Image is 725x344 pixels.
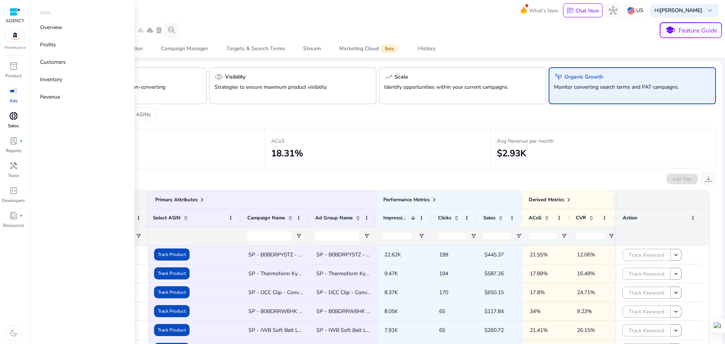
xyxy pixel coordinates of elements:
span: hub [609,6,618,15]
p: $260.72 [484,322,516,338]
span: Action [623,214,637,221]
span: Impressions [383,214,408,221]
p: Ads [9,97,18,104]
p: $445.37 [484,247,516,262]
h2: $2.93K [497,148,710,159]
span: Track Product [158,305,186,317]
p: Reports [6,147,22,154]
button: Open Filter Menu [608,233,614,239]
p: 8.37K [384,285,426,300]
span: dark_mode [9,329,18,338]
button: Track Product [154,324,190,336]
span: Track Keyword [629,247,664,263]
img: amazon.svg [5,31,25,42]
p: Identify opportunities within your current campaigns. [384,83,515,91]
mat-icon: keyboard_arrow_down [673,270,679,277]
p: $117.84 [484,304,516,319]
h5: Visibility [225,74,245,80]
span: donut_small [9,111,18,120]
button: Track Product [154,286,190,298]
span: SP - Thermoform Kydex Sheet - Auto - Close Match - TP [316,270,452,277]
p: Strategies to ensure maximum product visibility. [214,83,345,91]
h5: Scale [395,74,408,80]
button: Open Filter Menu [561,233,567,239]
button: Track Keyword [622,324,671,336]
span: Performance Metrics [383,196,430,203]
span: 170 [439,289,448,296]
span: SP - IWB Soft Belt Loop - Converted 2 - Exact - TP [316,327,439,334]
span: lab_profile [9,136,18,145]
p: 22.62K [384,247,426,262]
span: 9.23% [577,308,592,315]
img: us.svg [627,7,635,14]
span: Track Keyword [629,304,664,319]
span: Clicks [438,214,451,221]
input: Ad Group Name Filter Input [315,231,359,241]
h2: 18.31% [271,148,484,159]
span: download [704,174,713,184]
span: bar_chart [137,26,145,34]
h5: Organic Growth [565,74,603,80]
span: 26.15% [577,327,595,334]
p: Profits [40,41,56,49]
span: 65 [439,308,445,315]
p: Search Terms [46,137,259,145]
p: Resources [3,222,24,229]
button: hub [606,3,621,18]
span: Track Keyword [629,285,664,301]
span: SP - B0BDRPY5TZ - Molle Attachment - KW - Exact - TP [248,251,384,258]
p: 17.8% [530,285,563,300]
button: Open Filter Menu [136,233,142,239]
p: Monitor converting search terms and PAT campaigns. [554,83,685,91]
div: Stream [303,46,321,51]
span: Ad Group Name [315,214,353,221]
button: Open Filter Menu [516,233,522,239]
p: 34% [530,304,563,319]
mat-icon: keyboard_arrow_down [673,289,679,296]
span: CVR [576,214,586,221]
span: keyboard_arrow_down [705,6,714,15]
span: visibility [214,73,224,82]
span: fiber_manual_record [20,139,23,142]
span: 12.06% [577,251,595,258]
span: Campaign Name [247,214,285,221]
button: Track Keyword [622,305,671,318]
p: AGENCY [6,17,24,24]
button: download [701,171,716,187]
button: Track Product [154,267,190,279]
span: 194 [439,270,448,277]
p: $587.26 [484,266,516,281]
span: ACoS [529,214,541,221]
span: SP - IWB Soft Belt Loop - Converted 2 - Exact - TP [248,327,371,334]
p: Customers [40,58,66,66]
button: chatChat Now [563,3,603,18]
p: 17.89% [530,266,563,281]
span: chat [566,7,574,15]
button: Open Filter Menu [470,233,477,239]
span: book_4 [9,211,18,220]
span: trending_up [384,73,393,82]
button: Track Product [154,248,190,261]
p: Product [5,73,22,79]
p: $650.15 [484,285,516,300]
p: 9.47K [384,266,426,281]
button: Track Keyword [622,268,671,280]
span: search_insights [167,26,176,35]
p: Avg Revenue per month [497,137,710,145]
span: Select ASIN [153,214,180,221]
span: 24.71% [577,289,595,296]
span: handyman [9,161,18,170]
span: Track Keyword [629,323,664,338]
p: Revenue [40,93,60,101]
span: psychiatry [554,73,563,82]
button: Track Keyword [622,287,671,299]
p: Tools [8,172,19,179]
p: 21.55% [530,247,563,262]
button: Open Filter Menu [296,233,302,239]
span: SP - Thermoform Kydex Sheet - Auto - Close Match - TP [248,270,384,277]
p: Developers [2,197,25,204]
button: Open Filter Menu [418,233,424,239]
span: What's New [529,4,558,17]
p: Inventory [40,76,62,83]
span: school [665,25,676,36]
